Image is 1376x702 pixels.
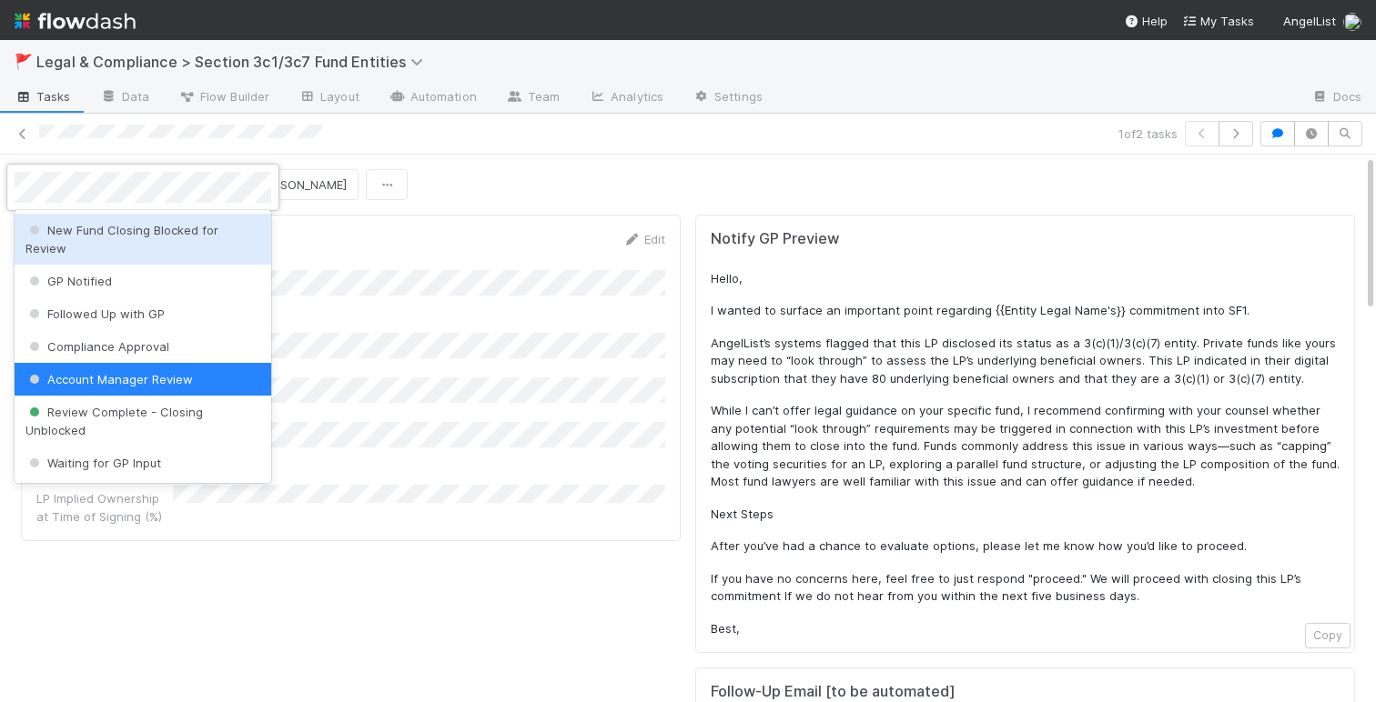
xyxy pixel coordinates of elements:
[25,456,161,470] span: Waiting for GP Input
[25,405,203,437] span: Review Complete - Closing Unblocked
[25,274,112,288] span: GP Notified
[25,372,193,386] span: Account Manager Review
[25,306,165,321] span: Followed Up with GP
[25,223,218,256] span: New Fund Closing Blocked for Review
[25,339,169,354] span: Compliance Approval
